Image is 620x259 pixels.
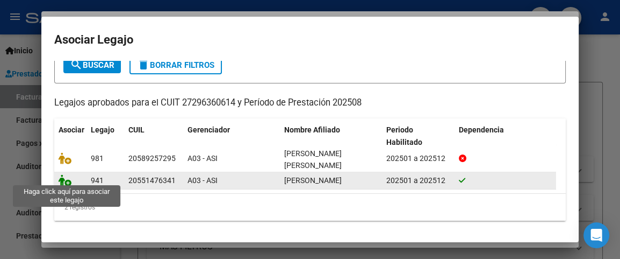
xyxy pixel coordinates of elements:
button: Borrar Filtros [129,56,222,74]
datatable-header-cell: Legajo [86,118,124,154]
span: 941 [91,176,104,185]
span: Buscar [70,60,114,70]
span: A03 - ASI [188,176,218,185]
datatable-header-cell: Gerenciador [183,118,280,154]
datatable-header-cell: Periodo Habilitado [382,118,455,154]
datatable-header-cell: Dependencia [455,118,557,154]
mat-icon: search [70,58,83,71]
span: Gerenciador [188,125,230,134]
datatable-header-cell: Nombre Afiliado [280,118,382,154]
div: 202501 a 202512 [386,174,450,187]
span: Periodo Habilitado [386,125,422,146]
span: Asociar [59,125,84,134]
h2: Asociar Legajo [54,30,566,50]
p: Legajos aprobados para el CUIT 27296360614 y Período de Prestación 202508 [54,96,566,110]
div: 20551476341 [128,174,176,187]
span: CUIL [128,125,145,134]
button: Buscar [63,57,121,73]
span: FLORENTIN PIEDRABUENA AMADEO [284,149,342,170]
datatable-header-cell: CUIL [124,118,183,154]
mat-icon: delete [137,58,150,71]
span: Legajo [91,125,114,134]
span: Nombre Afiliado [284,125,340,134]
span: Borrar Filtros [137,60,214,70]
div: 202501 a 202512 [386,152,450,165]
span: 981 [91,154,104,163]
div: 2 registros [54,194,566,221]
span: A03 - ASI [188,154,218,163]
span: Dependencia [459,125,504,134]
div: 20589257295 [128,152,176,165]
datatable-header-cell: Asociar [54,118,86,154]
span: VERA SANTIAGO VALENTIN [284,176,342,185]
div: Open Intercom Messenger [583,222,609,248]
